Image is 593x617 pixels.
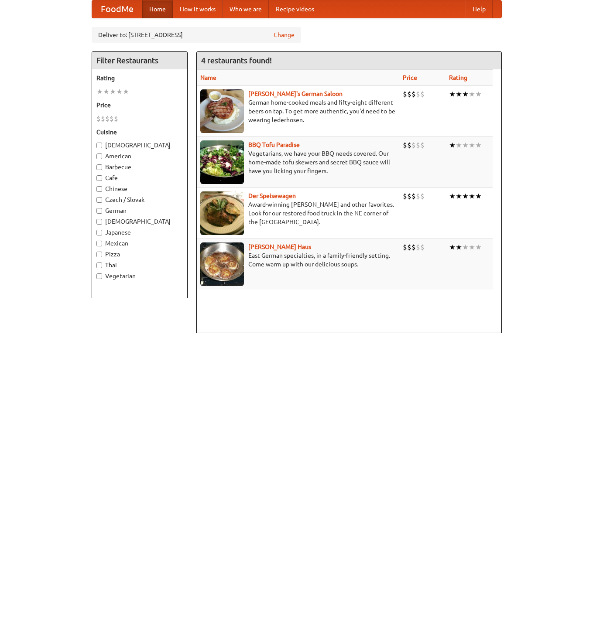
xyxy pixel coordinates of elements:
[96,206,183,215] label: German
[407,89,411,99] li: $
[123,87,129,96] li: ★
[475,89,482,99] li: ★
[96,239,183,248] label: Mexican
[403,242,407,252] li: $
[96,273,102,279] input: Vegetarian
[96,219,102,225] input: [DEMOGRAPHIC_DATA]
[469,140,475,150] li: ★
[96,228,183,237] label: Japanese
[96,175,102,181] input: Cafe
[462,242,469,252] li: ★
[274,31,295,39] a: Change
[411,191,416,201] li: $
[475,191,482,201] li: ★
[462,89,469,99] li: ★
[420,89,425,99] li: $
[96,195,183,204] label: Czech / Slovak
[462,140,469,150] li: ★
[116,87,123,96] li: ★
[449,191,456,201] li: ★
[200,89,244,133] img: esthers.jpg
[200,200,396,226] p: Award-winning [PERSON_NAME] and other favorites. Look for our restored food truck in the NE corne...
[101,114,105,123] li: $
[96,163,183,171] label: Barbecue
[96,197,102,203] input: Czech / Slovak
[200,149,396,175] p: Vegetarians, we have your BBQ needs covered. Our home-made tofu skewers and secret BBQ sauce will...
[142,0,173,18] a: Home
[407,191,411,201] li: $
[248,141,300,148] a: BBQ Tofu Paradise
[248,243,311,250] a: [PERSON_NAME] Haus
[200,98,396,124] p: German home-cooked meals and fifty-eight different beers on tap. To get more authentic, you'd nee...
[456,242,462,252] li: ★
[269,0,321,18] a: Recipe videos
[449,89,456,99] li: ★
[200,251,396,269] p: East German specialties, in a family-friendly setting. Come warm up with our delicious soups.
[407,242,411,252] li: $
[469,89,475,99] li: ★
[200,191,244,235] img: speisewagen.jpg
[96,128,183,136] h5: Cuisine
[462,191,469,201] li: ★
[110,87,116,96] li: ★
[223,0,269,18] a: Who we are
[96,186,102,192] input: Chinese
[420,242,425,252] li: $
[200,140,244,184] img: tofuparadise.jpg
[403,89,407,99] li: $
[96,184,183,193] label: Chinese
[456,89,462,99] li: ★
[416,191,420,201] li: $
[420,140,425,150] li: $
[403,140,407,150] li: $
[411,140,416,150] li: $
[96,250,183,259] label: Pizza
[416,242,420,252] li: $
[475,242,482,252] li: ★
[92,27,301,43] div: Deliver to: [STREET_ADDRESS]
[114,114,118,123] li: $
[466,0,493,18] a: Help
[96,262,102,268] input: Thai
[96,164,102,170] input: Barbecue
[411,89,416,99] li: $
[96,272,183,280] label: Vegetarian
[105,114,110,123] li: $
[96,217,183,226] label: [DEMOGRAPHIC_DATA]
[449,140,456,150] li: ★
[403,74,417,81] a: Price
[96,261,183,269] label: Thai
[469,191,475,201] li: ★
[96,87,103,96] li: ★
[96,74,183,82] h5: Rating
[200,242,244,286] img: kohlhaus.jpg
[173,0,223,18] a: How it works
[96,114,101,123] li: $
[103,87,110,96] li: ★
[449,74,467,81] a: Rating
[475,140,482,150] li: ★
[248,192,296,199] a: Der Speisewagen
[411,242,416,252] li: $
[92,0,142,18] a: FoodMe
[96,101,183,109] h5: Price
[110,114,114,123] li: $
[201,56,272,65] ng-pluralize: 4 restaurants found!
[96,252,102,257] input: Pizza
[96,208,102,214] input: German
[200,74,216,81] a: Name
[96,152,183,160] label: American
[449,242,456,252] li: ★
[420,191,425,201] li: $
[96,141,183,150] label: [DEMOGRAPHIC_DATA]
[96,241,102,246] input: Mexican
[92,52,187,69] h4: Filter Restaurants
[456,191,462,201] li: ★
[416,140,420,150] li: $
[96,174,183,182] label: Cafe
[248,90,343,97] a: [PERSON_NAME]'s German Saloon
[96,143,102,148] input: [DEMOGRAPHIC_DATA]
